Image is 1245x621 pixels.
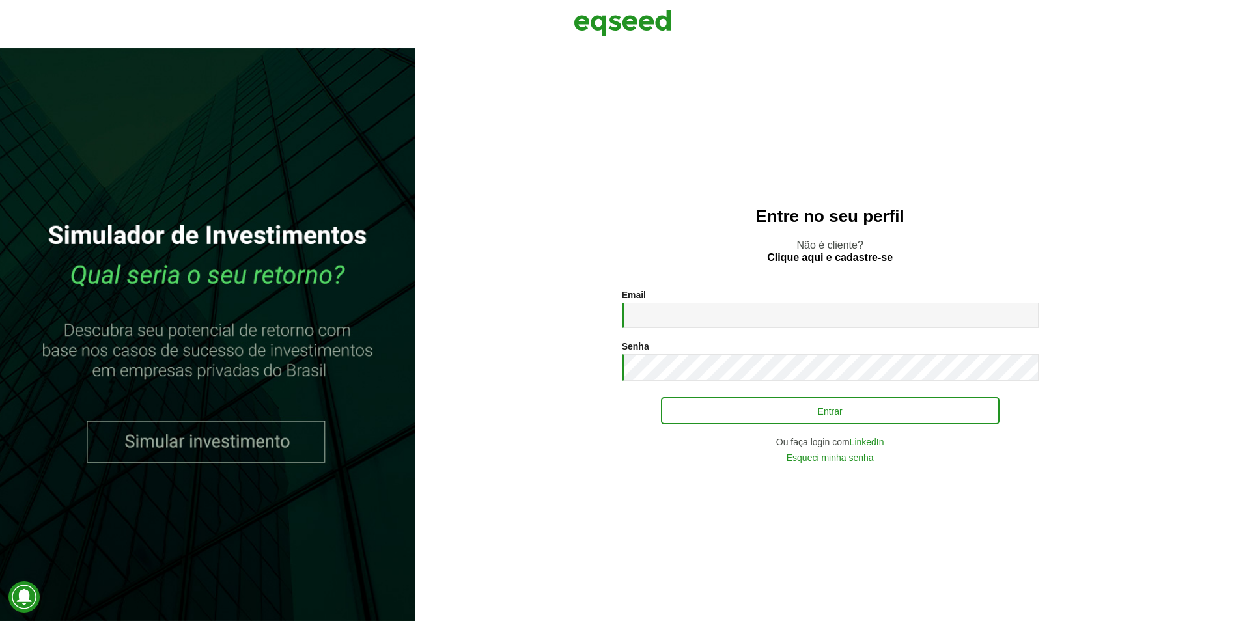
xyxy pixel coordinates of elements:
a: LinkedIn [850,437,884,447]
h2: Entre no seu perfil [441,207,1219,226]
img: EqSeed Logo [574,7,671,39]
label: Email [622,290,646,299]
button: Entrar [661,397,1000,424]
p: Não é cliente? [441,239,1219,264]
label: Senha [622,342,649,351]
div: Ou faça login com [622,437,1039,447]
a: Esqueci minha senha [787,453,874,462]
a: Clique aqui e cadastre-se [767,253,893,263]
